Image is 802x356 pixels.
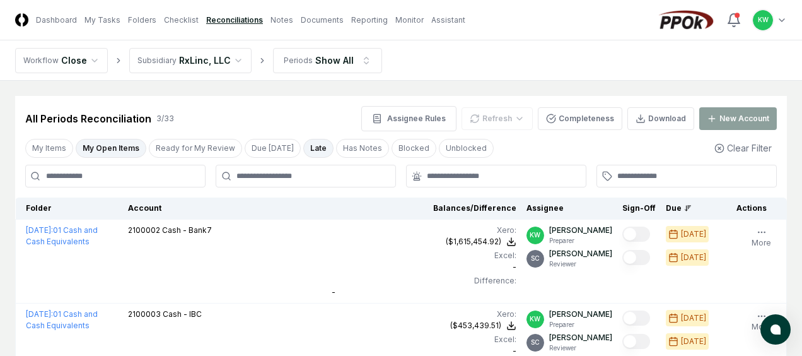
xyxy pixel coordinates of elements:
[332,250,516,273] div: -
[16,198,123,220] th: Folder
[36,15,77,26] a: Dashboard
[84,15,120,26] a: My Tasks
[128,225,160,235] span: 2100002
[26,225,53,235] span: [DATE] :
[301,15,344,26] a: Documents
[446,236,516,247] button: ($1,615,454.92)
[666,203,716,214] div: Due
[622,334,650,349] button: Mark complete
[332,250,516,261] div: Excel:
[681,252,706,263] div: [DATE]
[530,230,540,240] span: KW
[439,139,494,158] button: Unblocked
[327,198,521,220] th: Balances/Difference
[137,55,177,66] div: Subsidiary
[531,338,540,347] span: SC
[128,15,156,26] a: Folders
[332,309,516,320] div: Xero :
[163,309,202,319] span: Cash - IBC
[431,15,465,26] a: Assistant
[336,139,389,158] button: Has Notes
[549,248,612,259] p: [PERSON_NAME]
[549,225,612,236] p: [PERSON_NAME]
[395,15,424,26] a: Monitor
[749,225,774,251] button: More
[273,48,382,73] button: PeriodsShow All
[332,287,516,298] div: -
[622,250,650,265] button: Mark complete
[23,55,59,66] div: Workflow
[303,139,334,158] button: Late
[681,228,706,240] div: [DATE]
[709,136,777,160] button: Clear Filter
[681,312,706,324] div: [DATE]
[549,332,612,343] p: [PERSON_NAME]
[284,55,313,66] div: Periods
[531,254,540,263] span: SC
[681,336,706,347] div: [DATE]
[76,139,146,158] button: My Open Items
[446,236,501,247] div: ($1,615,454.92)
[749,309,774,335] button: More
[15,13,28,27] img: Logo
[549,343,612,353] p: Reviewer
[162,225,212,235] span: Cash - Bank7
[25,139,73,158] button: My Items
[332,334,516,345] div: Excel:
[521,198,617,220] th: Assignee
[26,309,98,330] a: [DATE]:01 Cash and Cash Equivalents
[156,113,174,124] div: 3 / 33
[270,15,293,26] a: Notes
[245,139,301,158] button: Due Today
[622,311,650,326] button: Mark complete
[549,320,612,329] p: Preparer
[549,259,612,269] p: Reviewer
[392,139,436,158] button: Blocked
[149,139,242,158] button: Ready for My Review
[332,225,516,236] div: Xero :
[726,203,777,214] div: Actions
[656,10,716,30] img: PPOk logo
[549,236,612,246] p: Preparer
[351,15,388,26] a: Reporting
[530,314,540,324] span: KW
[128,309,161,319] span: 2100003
[128,203,322,214] div: Account
[627,107,694,130] button: Download
[450,320,516,331] button: ($453,439.51)
[15,48,382,73] nav: breadcrumb
[760,314,791,345] button: atlas-launcher
[538,107,622,130] button: Completeness
[25,111,151,126] div: All Periods Reconciliation
[315,54,354,67] div: Show All
[26,225,98,246] a: [DATE]:01 Cash and Cash Equivalents
[617,198,661,220] th: Sign-Off
[164,15,199,26] a: Checklist
[26,309,53,319] span: [DATE] :
[758,15,769,25] span: KW
[206,15,263,26] a: Reconciliations
[622,227,650,242] button: Mark complete
[549,309,612,320] p: [PERSON_NAME]
[332,275,516,287] div: Difference:
[450,320,501,331] div: ($453,439.51)
[752,9,774,32] button: KW
[361,106,456,131] button: Assignee Rules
